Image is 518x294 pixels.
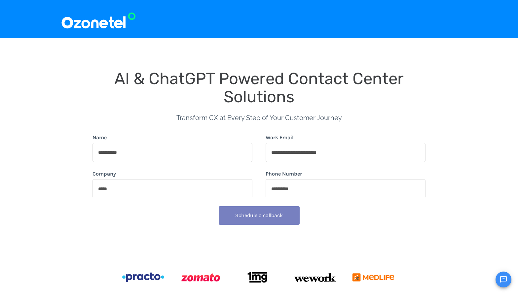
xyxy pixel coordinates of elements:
[219,206,300,225] button: Schedule a callback
[114,69,408,106] span: AI & ChatGPT Powered Contact Center Solutions
[92,170,116,178] label: Company
[92,134,107,142] label: Name
[266,170,302,178] label: Phone Number
[496,272,511,287] button: Open chat
[92,134,425,227] form: form
[176,114,342,122] span: Transform CX at Every Step of Your Customer Journey
[266,134,294,142] label: Work Email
